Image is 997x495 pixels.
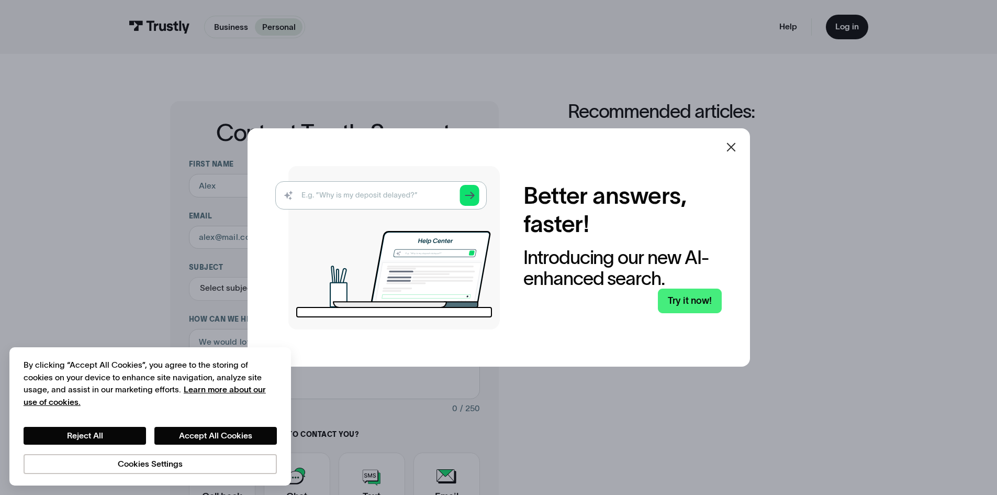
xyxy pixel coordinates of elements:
[24,454,277,474] button: Cookies Settings
[9,347,291,486] div: Cookie banner
[154,427,277,445] button: Accept All Cookies
[24,359,277,474] div: Privacy
[523,247,722,289] div: Introducing our new AI-enhanced search.
[24,359,277,408] div: By clicking “Accept All Cookies”, you agree to the storing of cookies on your device to enhance s...
[24,427,146,445] button: Reject All
[658,289,722,313] a: Try it now!
[523,182,722,238] h2: Better answers, faster!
